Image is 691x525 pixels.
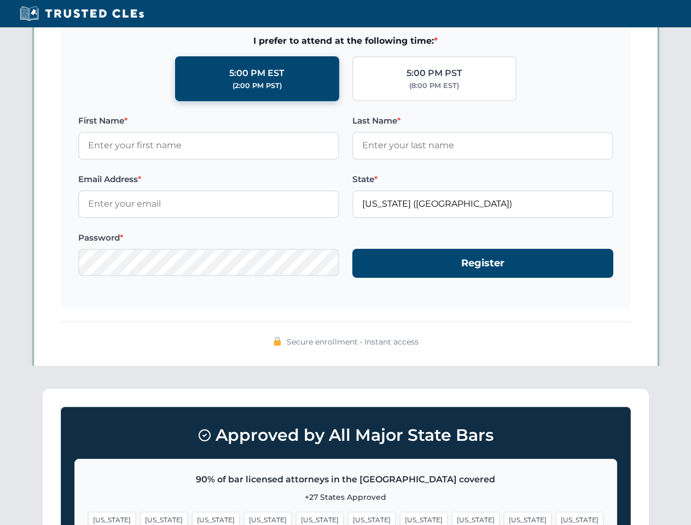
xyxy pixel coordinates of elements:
[273,337,282,346] img: 🔒
[352,132,613,159] input: Enter your last name
[287,336,419,348] span: Secure enrollment • Instant access
[74,421,617,450] h3: Approved by All Major State Bars
[78,114,339,127] label: First Name
[407,66,462,80] div: 5:00 PM PST
[78,190,339,218] input: Enter your email
[88,491,603,503] p: +27 States Approved
[229,66,284,80] div: 5:00 PM EST
[352,249,613,278] button: Register
[88,472,603,487] p: 90% of bar licensed attorneys in the [GEOGRAPHIC_DATA] covered
[78,173,339,186] label: Email Address
[233,80,282,91] div: (2:00 PM PST)
[78,132,339,159] input: Enter your first name
[78,34,613,48] span: I prefer to attend at the following time:
[16,5,147,22] img: Trusted CLEs
[78,231,339,244] label: Password
[352,190,613,218] input: Florida (FL)
[352,114,613,127] label: Last Name
[352,173,613,186] label: State
[409,80,459,91] div: (8:00 PM EST)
